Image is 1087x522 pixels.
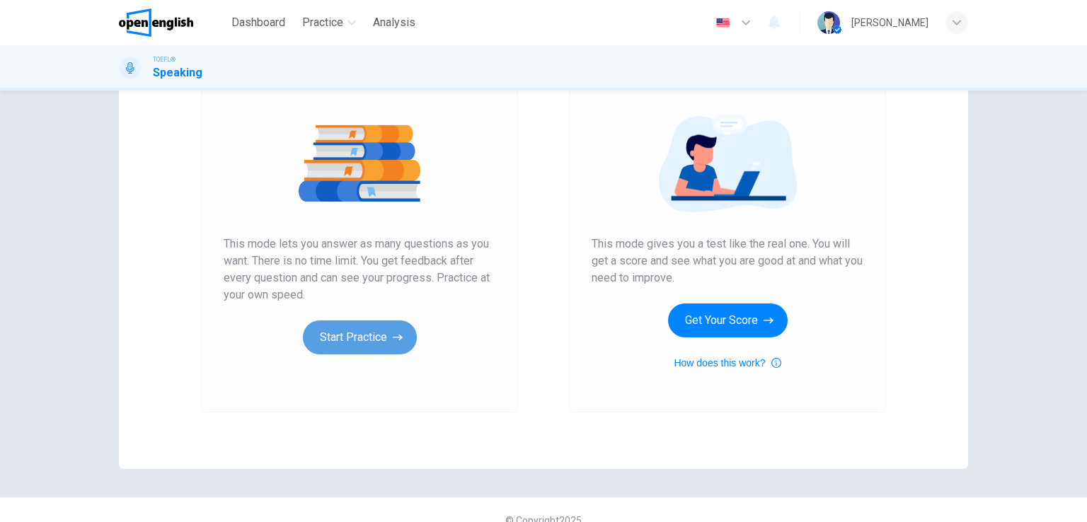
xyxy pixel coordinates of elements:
span: Analysis [373,14,415,31]
span: This mode gives you a test like the real one. You will get a score and see what you are good at a... [592,236,863,286]
img: en [714,18,732,28]
img: OpenEnglish logo [119,8,193,37]
button: Analysis [367,10,421,35]
span: Practice [302,14,343,31]
span: TOEFL® [153,54,176,64]
h1: Speaking [153,64,202,81]
button: Dashboard [226,10,291,35]
button: Start Practice [303,320,417,354]
div: [PERSON_NAME] [851,14,928,31]
button: How does this work? [674,354,781,371]
button: Practice [297,10,362,35]
button: Get Your Score [668,303,788,337]
img: Profile picture [817,11,840,34]
span: Dashboard [231,14,285,31]
span: This mode lets you answer as many questions as you want. There is no time limit. You get feedback... [224,236,495,303]
a: OpenEnglish logo [119,8,226,37]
